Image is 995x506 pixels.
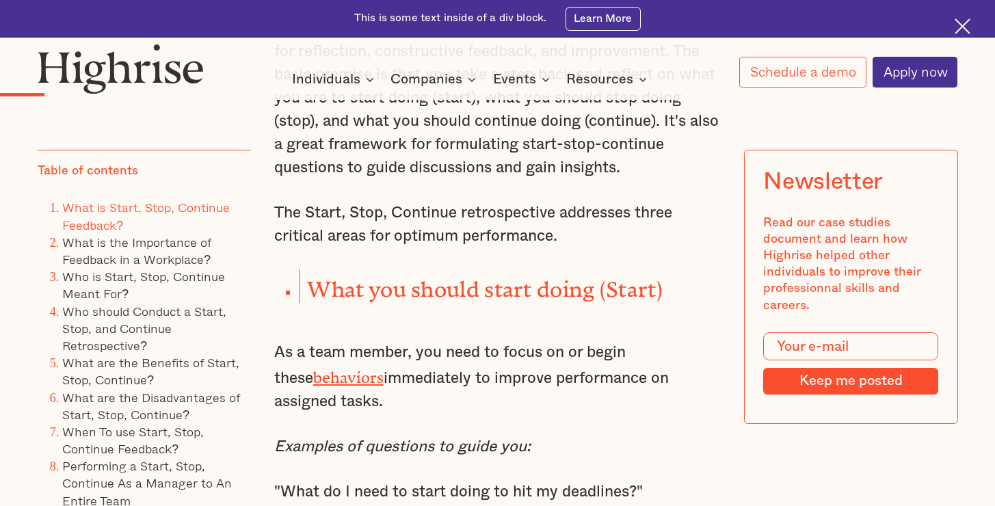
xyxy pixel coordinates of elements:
div: Table of contents [38,162,138,178]
strong: What you should start doing (Start) [307,277,663,291]
a: What are the Benefits of Start, Stop, Continue? [62,353,239,389]
a: What is the Importance of Feedback in a Workplace? [62,232,211,269]
p: As a team member, you need to focus on or begin these immediately to improve performance on assig... [274,341,721,413]
a: behaviors [313,369,384,379]
div: Companies [390,71,462,88]
a: When To use Start, Stop, Continue Feedback? [62,422,204,458]
input: Your e-mail [763,332,938,360]
div: Resources [566,71,633,88]
a: Schedule a demo [739,57,866,87]
form: Modal Form [763,332,938,394]
input: Keep me posted [763,368,938,394]
p: The Start, Stop, Continue retrospective addresses three critical areas for optimum performance. [274,201,721,248]
div: Events [493,71,536,88]
a: What are the Disadvantages of Start, Stop, Continue? [62,387,240,423]
em: Examples of questions to guide you: [274,439,531,454]
p: "What do I need to start doing to hit my deadlines?" [274,480,721,503]
a: Apply now [873,57,958,88]
div: Newsletter [763,169,883,196]
img: Highrise logo [38,44,204,94]
div: Individuals [292,71,360,88]
div: This is some text inside of a div block. [354,11,546,26]
div: Companies [390,71,480,88]
a: What is Start, Stop, Continue Feedback? [62,198,230,234]
a: Who should Conduct a Start, Stop, and Continue Retrospective? [62,301,226,354]
a: Learn More [566,7,641,31]
div: Resources [566,71,651,88]
div: Individuals [292,71,378,88]
div: Events [493,71,554,88]
div: Read our case studies document and learn how Highrise helped other individuals to improve their p... [763,214,938,313]
img: Cross icon [955,18,970,34]
a: Who is Start, Stop, Continue Meant For? [62,267,225,303]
